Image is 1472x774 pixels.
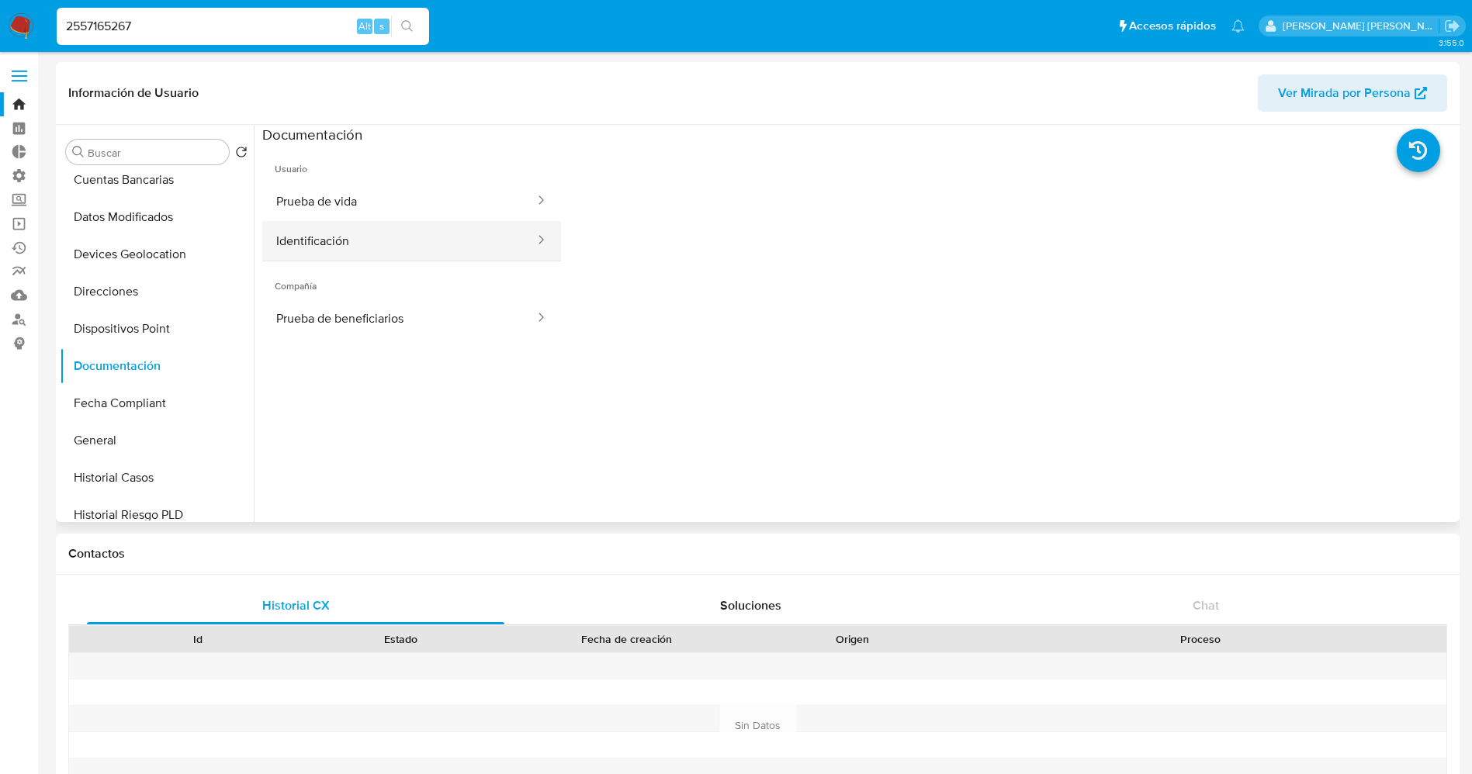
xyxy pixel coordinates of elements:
button: Ver Mirada por Persona [1258,74,1447,112]
button: Datos Modificados [60,199,254,236]
input: Buscar [88,146,223,160]
button: Fecha Compliant [60,385,254,422]
h1: Información de Usuario [68,85,199,101]
span: Ver Mirada por Persona [1278,74,1411,112]
button: Buscar [72,146,85,158]
div: Origen [762,631,944,647]
button: Devices Geolocation [60,236,254,273]
input: Buscar usuario o caso... [57,16,429,36]
button: search-icon [391,16,423,37]
div: Estado [310,631,492,647]
span: Accesos rápidos [1129,18,1216,34]
div: Proceso [965,631,1436,647]
span: s [379,19,384,33]
button: Cuentas Bancarias [60,161,254,199]
button: General [60,422,254,459]
p: jesica.barrios@mercadolibre.com [1283,19,1439,33]
button: Direcciones [60,273,254,310]
div: Fecha de creación [514,631,740,647]
button: Dispositivos Point [60,310,254,347]
a: Notificaciones [1231,19,1245,33]
span: Soluciones [720,596,781,614]
button: Volver al orden por defecto [235,146,248,163]
span: Historial CX [262,596,330,614]
button: Historial Riesgo PLD [60,496,254,534]
a: Salir [1444,18,1460,34]
button: Documentación [60,347,254,385]
span: Alt [358,19,371,33]
h1: Contactos [68,546,1447,561]
div: Id [107,631,289,647]
span: Chat [1193,596,1219,614]
button: Historial Casos [60,459,254,496]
